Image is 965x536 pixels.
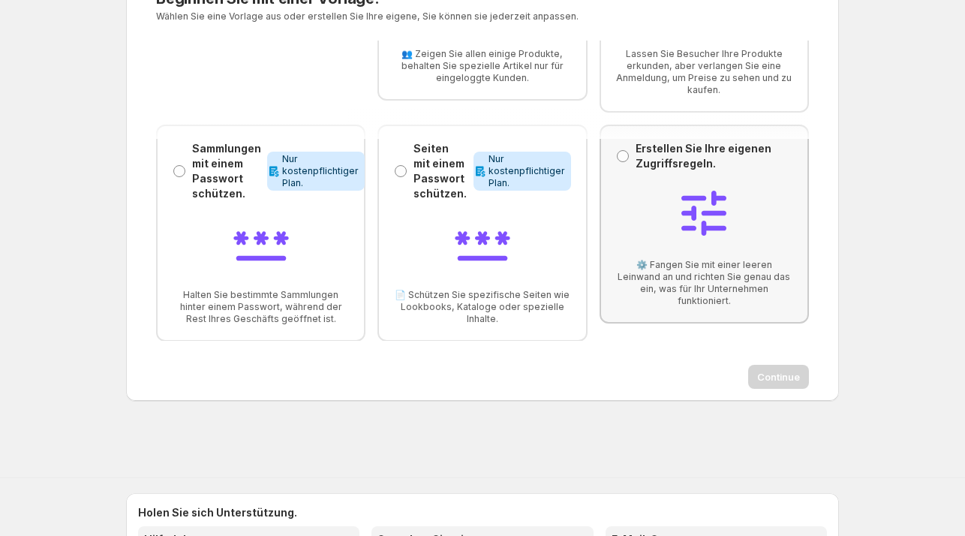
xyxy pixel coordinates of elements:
span: Halten Sie bestimmte Sammlungen hinter einem Passwort, während der Rest Ihres Geschäfts geöffnet ... [173,289,349,325]
p: Wählen Sie eine Vorlage aus oder erstellen Sie Ihre eigene, Sie können sie jederzeit anpassen. [156,11,688,23]
span: ⚙️ Fangen Sie mit einer leeren Leinwand an und richten Sie genau das ein, was für Ihr Unternehmen... [616,259,792,307]
h2: Holen Sie sich Unterstützung. [138,505,827,520]
span: 📄 Schützen Sie spezifische Seiten wie Lookbooks, Kataloge oder spezielle Inhalte. [394,289,570,325]
p: Seiten mit einem Passwort schützen. [413,141,467,201]
p: Erstellen Sie Ihre eigenen Zugriffsregeln. [636,141,792,171]
span: Nur kostenpflichtiger Plan. [282,153,359,189]
span: Lassen Sie Besucher Ihre Produkte erkunden, aber verlangen Sie eine Anmeldung, um Preise zu sehen... [616,48,792,96]
img: Password-protect pages [452,213,513,273]
span: 👥 Zeigen Sie allen einige Produkte, behalten Sie spezielle Artikel nur für eingeloggte Kunden. [394,48,570,84]
img: Build your own access rules [674,183,734,243]
span: Nur kostenpflichtiger Plan. [489,153,565,189]
p: Sammlungen mit einem Passwort schützen. [192,141,261,201]
img: Password-protect collections [231,213,291,273]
